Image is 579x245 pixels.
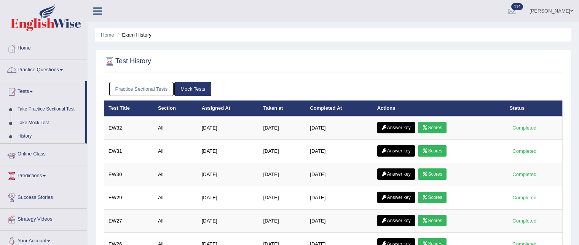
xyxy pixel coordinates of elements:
[154,140,198,163] td: All
[306,100,373,116] th: Completed At
[198,210,259,233] td: [DATE]
[154,116,198,140] td: All
[154,186,198,210] td: All
[198,163,259,186] td: [DATE]
[154,100,198,116] th: Section
[377,122,415,133] a: Answer key
[14,116,85,130] a: Take Mock Test
[377,215,415,226] a: Answer key
[418,122,446,133] a: Scores
[306,163,373,186] td: [DATE]
[198,186,259,210] td: [DATE]
[0,81,85,100] a: Tests
[259,210,306,233] td: [DATE]
[510,124,539,132] div: Completed
[259,163,306,186] td: [DATE]
[0,144,87,163] a: Online Class
[104,163,154,186] td: EW30
[259,116,306,140] td: [DATE]
[104,100,154,116] th: Test Title
[377,145,415,157] a: Answer key
[511,3,523,10] span: 114
[306,186,373,210] td: [DATE]
[101,32,114,38] a: Home
[115,31,152,38] li: Exam History
[418,168,446,180] a: Scores
[510,147,539,155] div: Completed
[154,210,198,233] td: All
[306,210,373,233] td: [DATE]
[506,100,563,116] th: Status
[104,210,154,233] td: EW27
[510,217,539,225] div: Completed
[198,140,259,163] td: [DATE]
[174,82,211,96] a: Mock Tests
[14,130,85,143] a: History
[373,100,506,116] th: Actions
[418,215,446,226] a: Scores
[0,187,87,206] a: Success Stories
[306,116,373,140] td: [DATE]
[418,192,446,203] a: Scores
[0,165,87,184] a: Predictions
[109,82,174,96] a: Practice Sectional Tests
[306,140,373,163] td: [DATE]
[14,102,85,116] a: Take Practice Sectional Test
[104,56,151,67] h2: Test History
[104,186,154,210] td: EW29
[0,38,87,57] a: Home
[510,170,539,178] div: Completed
[418,145,446,157] a: Scores
[259,140,306,163] td: [DATE]
[377,168,415,180] a: Answer key
[198,116,259,140] td: [DATE]
[510,194,539,202] div: Completed
[198,100,259,116] th: Assigned At
[259,186,306,210] td: [DATE]
[104,116,154,140] td: EW32
[259,100,306,116] th: Taken at
[377,192,415,203] a: Answer key
[154,163,198,186] td: All
[0,209,87,228] a: Strategy Videos
[0,59,87,78] a: Practice Questions
[104,140,154,163] td: EW31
